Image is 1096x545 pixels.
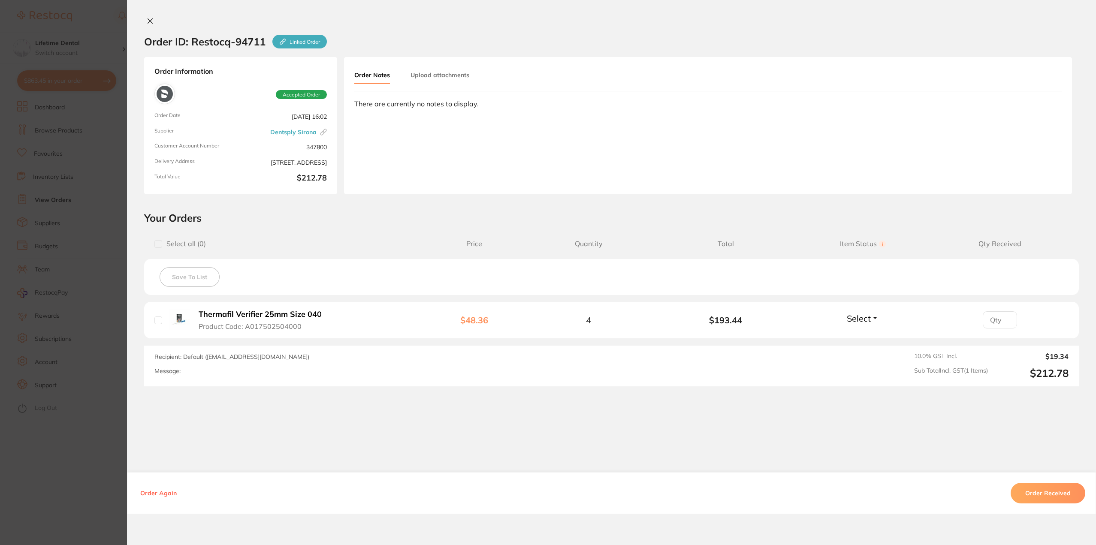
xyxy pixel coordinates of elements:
[657,315,794,325] b: $193.44
[144,35,327,48] h2: Order ID: Restocq- 94711
[154,143,237,151] span: Customer Account Number
[160,267,220,287] button: Save To List
[983,311,1017,328] input: Qty
[154,158,237,167] span: Delivery Address
[931,240,1069,248] span: Qty Received
[290,39,320,45] p: Linked Order
[914,367,988,379] span: Sub Total Incl. GST ( 1 Items)
[244,143,327,151] span: 347800
[847,313,871,324] span: Select
[276,90,327,99] span: Accepted Order
[154,67,327,77] strong: Order Information
[411,67,469,83] button: Upload attachments
[914,352,988,360] span: 10.0 % GST Incl.
[154,174,237,184] span: Total Value
[354,100,1062,108] div: There are currently no notes to display.
[169,309,190,330] img: Thermafil Verifier 25mm Size 040
[460,315,488,325] b: $48.36
[520,240,657,248] span: Quantity
[270,129,317,135] a: Dentsply Sirona
[154,353,309,361] span: Recipient: Default ( [EMAIL_ADDRESS][DOMAIN_NAME] )
[995,367,1069,379] output: $212.78
[586,315,591,325] span: 4
[354,67,390,84] button: Order Notes
[1011,483,1085,503] button: Order Received
[657,240,794,248] span: Total
[794,240,932,248] span: Item Status
[162,240,206,248] span: Select all ( 0 )
[995,352,1069,360] output: $19.34
[429,240,520,248] span: Price
[138,489,179,497] button: Order Again
[154,112,237,121] span: Order Date
[157,86,173,102] img: Dentsply Sirona
[196,310,331,331] button: Thermafil Verifier 25mm Size 040 Product Code: A017502504000
[199,310,322,319] b: Thermafil Verifier 25mm Size 040
[144,211,1079,224] h2: Your Orders
[244,174,327,184] b: $212.78
[154,367,181,375] label: Message:
[199,322,302,330] span: Product Code: A017502504000
[244,158,327,167] span: [STREET_ADDRESS]
[154,128,237,136] span: Supplier
[244,112,327,121] span: [DATE] 16:02
[844,313,881,324] button: Select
